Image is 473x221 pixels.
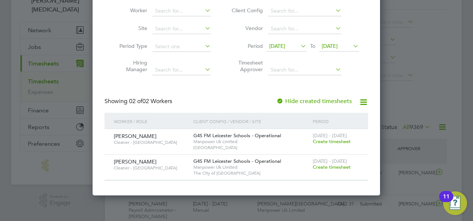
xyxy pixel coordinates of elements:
[313,138,351,145] span: Create timesheet
[104,98,174,105] div: Showing
[276,98,352,105] label: Hide created timesheets
[114,7,147,14] label: Worker
[114,25,147,32] label: Site
[114,139,188,145] span: Cleaner - [GEOGRAPHIC_DATA]
[129,98,172,105] span: 02 Workers
[152,24,211,34] input: Search for...
[193,158,281,164] span: G4S FM Leicester Schools - Operational
[229,59,263,73] label: Timesheet Approver
[311,113,361,130] div: Period
[129,98,142,105] span: 02 of
[193,139,309,145] span: Manpower Uk Limited
[114,165,188,171] span: Cleaner - [GEOGRAPHIC_DATA]
[268,6,341,16] input: Search for...
[308,41,318,51] span: To
[229,25,263,32] label: Vendor
[269,43,285,49] span: [DATE]
[313,164,351,170] span: Create timesheet
[114,59,147,73] label: Hiring Manager
[313,158,347,164] span: [DATE] - [DATE]
[268,65,341,75] input: Search for...
[114,133,157,139] span: [PERSON_NAME]
[112,113,192,130] div: Worker / Role
[268,24,341,34] input: Search for...
[192,113,311,130] div: Client Config / Vendor / Site
[193,145,309,151] span: [GEOGRAPHIC_DATA]
[322,43,338,49] span: [DATE]
[114,158,157,165] span: [PERSON_NAME]
[193,132,281,139] span: G4S FM Leicester Schools - Operational
[193,170,309,176] span: The City of [GEOGRAPHIC_DATA]
[152,65,211,75] input: Search for...
[193,164,309,170] span: Manpower Uk Limited
[152,42,211,52] input: Select one
[152,6,211,16] input: Search for...
[229,7,263,14] label: Client Config
[114,43,147,49] label: Period Type
[443,197,450,206] div: 11
[229,43,263,49] label: Period
[313,132,347,139] span: [DATE] - [DATE]
[443,191,467,215] button: Open Resource Center, 11 new notifications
